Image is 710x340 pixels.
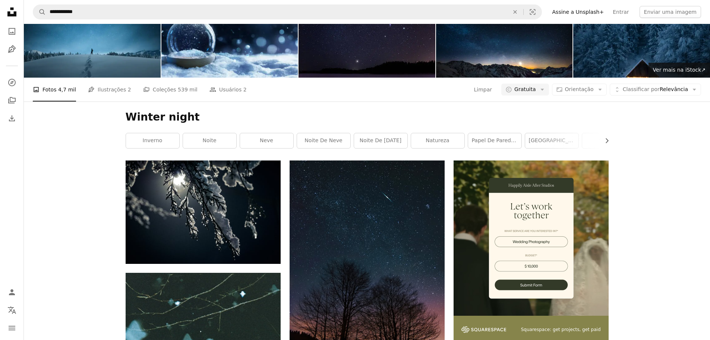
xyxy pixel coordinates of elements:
[126,133,179,148] a: inverno
[4,303,19,318] button: Idioma
[649,63,710,78] a: Ver mais na iStock↗
[514,86,536,93] span: Gratuita
[468,133,521,148] a: papel de parede de inverno
[524,5,542,19] button: Pesquisa visual
[209,78,247,102] a: Usuários 2
[454,160,609,316] img: file-1747939393036-2c53a76c450aimage
[501,84,549,96] button: Gratuita
[600,133,609,148] button: rolar lista para a direita
[525,133,578,148] a: [GEOGRAPHIC_DATA] de Inverno
[4,93,19,108] a: Coleções
[640,6,701,18] button: Enviar uma imagem
[507,5,523,19] button: Limpar
[4,24,19,39] a: Fotos
[474,84,493,96] button: Limpar
[33,4,542,19] form: Pesquise conteúdo visual em todo o site
[608,6,633,18] a: Entrar
[126,160,281,264] img: o sol brilha através da neve - ramos cobertos de um pinheiro
[126,209,281,215] a: o sol brilha através da neve - ramos cobertos de um pinheiro
[4,75,19,90] a: Explorar
[126,110,609,124] h1: Winter night
[354,133,407,148] a: Noite de [DATE]
[4,321,19,336] button: Menu
[565,86,594,92] span: Orientação
[243,85,247,94] span: 2
[290,274,445,280] a: um campo nevado com árvores e estrelas no céu
[552,84,607,96] button: Orientação
[461,326,506,333] img: file-1747939142011-51e5cc87e3c9
[88,78,131,102] a: Ilustrações 2
[582,133,635,148] a: [DATE]
[623,86,688,93] span: Relevância
[128,85,131,94] span: 2
[548,6,609,18] a: Assine a Unsplash+
[183,133,236,148] a: Noite
[143,78,198,102] a: Coleções 539 mil
[610,84,701,96] button: Classificar porRelevância
[297,133,350,148] a: noite de neve
[653,67,706,73] span: Ver mais na iStock ↗
[4,4,19,21] a: Início — Unsplash
[4,42,19,57] a: Ilustrações
[4,111,19,126] a: Histórico de downloads
[240,133,293,148] a: neve
[411,133,464,148] a: natureza
[521,327,601,333] span: Squarespace: get projects, get paid
[4,285,19,300] a: Entrar / Cadastrar-se
[33,5,46,19] button: Pesquise na Unsplash
[623,86,660,92] span: Classificar por
[178,85,198,94] span: 539 mil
